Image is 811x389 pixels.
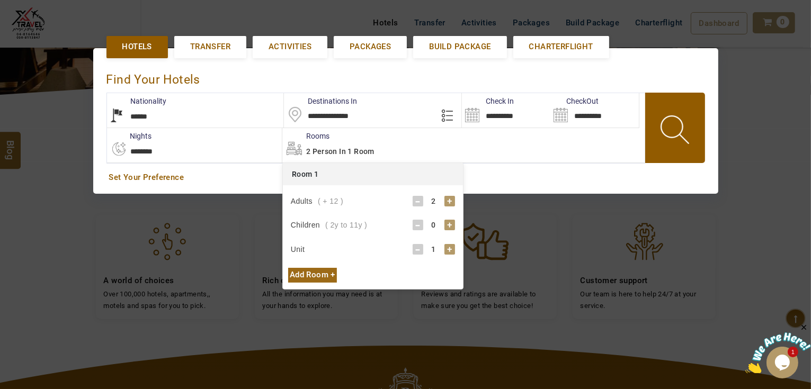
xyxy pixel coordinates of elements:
span: Packages [350,41,391,52]
a: Charterflight [513,36,609,58]
div: + [444,220,455,230]
span: Hotels [122,41,152,52]
a: Transfer [174,36,246,58]
span: ( 2y to 11y ) [325,221,367,229]
label: nights [106,131,152,141]
div: + [444,244,455,255]
div: Add Room + [288,268,337,282]
div: - [413,196,423,206]
div: Adults [291,196,343,206]
label: Check In [462,96,514,106]
span: Room 1 [292,170,318,178]
div: Find Your Hotels [106,61,705,93]
label: Nationality [107,96,167,106]
div: + [444,196,455,206]
label: CheckOut [550,96,599,106]
a: Activities [253,36,327,58]
span: ( + 12 ) [318,197,343,205]
label: Destinations In [284,96,357,106]
span: Activities [269,41,311,52]
span: Build Package [429,41,491,52]
input: Search [462,93,550,128]
a: Set Your Preference [109,172,702,183]
div: Unit [291,244,310,255]
iframe: chat widget [745,323,811,373]
div: - [413,244,423,255]
input: Search [550,93,639,128]
div: 0 [423,220,444,230]
div: 1 [423,244,444,255]
a: Packages [334,36,407,58]
div: 2 [423,196,444,206]
div: Children [291,220,367,230]
span: Charterflight [529,41,593,52]
div: - [413,220,423,230]
a: Hotels [106,36,168,58]
label: Rooms [282,131,329,141]
span: 2 Person in 1 Room [306,147,375,156]
a: Build Package [413,36,506,58]
span: Transfer [190,41,230,52]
